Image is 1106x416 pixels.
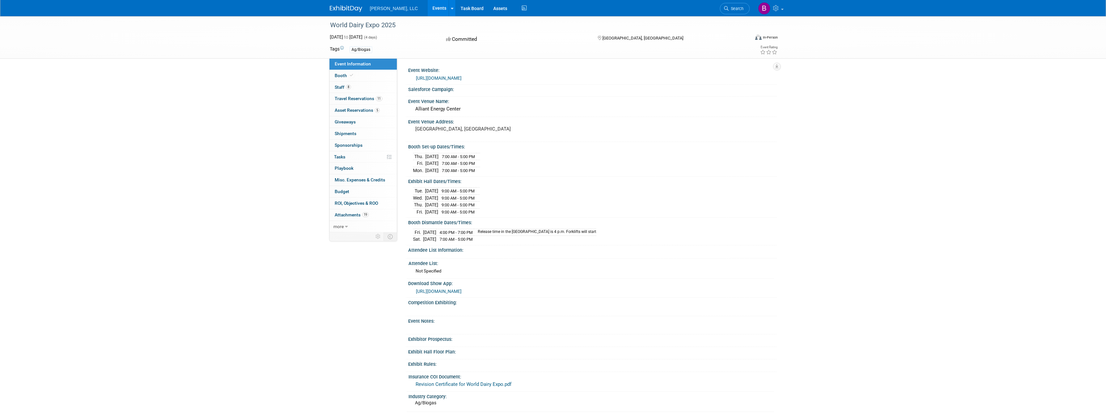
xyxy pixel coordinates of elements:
[335,177,385,182] span: Misc. Expenses & Credits
[350,74,353,77] i: Booth reservation complete
[711,34,778,43] div: Event Format
[758,2,770,15] img: Brittany Bergeron
[363,35,377,40] span: (4 days)
[425,208,438,215] td: [DATE]
[474,229,596,236] td: Release time in the [GEOGRAPHIC_DATA] is 4 p.m. Forklifts will start
[330,34,363,40] span: [DATE] [DATE]
[416,289,462,294] a: [URL][DOMAIN_NAME]
[408,392,774,400] div: Industry Category:
[346,85,351,89] span: 8
[441,196,475,201] span: 9:00 AM - 5:00 PM
[330,82,397,93] a: Staff8
[440,237,473,242] span: 7:00 AM - 5:00 PM
[408,117,776,125] div: Event Venue Address:
[330,6,362,12] img: ExhibitDay
[408,316,776,324] div: Event Notes:
[333,224,344,229] span: more
[442,161,475,166] span: 7:00 AM - 5:00 PM
[335,108,380,113] span: Asset Reservations
[413,188,425,195] td: Tue.
[413,153,425,160] td: Thu.
[763,35,778,40] div: In-Person
[335,119,356,124] span: Giveaways
[440,230,473,235] span: 4:00 PM - 7:00 PM
[416,381,511,387] a: Revision Certificate for World Dairy Expo.pdf
[413,236,423,243] td: Sat.
[375,108,380,113] span: 5
[335,96,382,101] span: Travel Reservations
[416,268,771,274] div: Not Specified
[423,229,436,236] td: [DATE]
[413,194,425,202] td: Wed.
[408,245,776,253] div: Attendee List Information:
[350,46,372,53] div: Ag/Biogas
[330,140,397,151] a: Sponsorships
[729,6,743,11] span: Search
[362,212,369,217] span: 19
[760,46,777,49] div: Event Rating
[441,202,475,207] span: 9:00 AM - 5:00 PM
[330,174,397,186] a: Misc. Expenses & Credits
[408,347,776,355] div: Exhibit Hall Floor Plan:
[330,163,397,174] a: Playbook
[330,151,397,163] a: Tasks
[335,201,378,206] span: ROI, Objectives & ROO
[442,168,475,173] span: 7:00 AM - 5:00 PM
[335,131,356,136] span: Shipments
[376,96,382,101] span: 11
[330,209,397,221] a: Attachments19
[335,189,349,194] span: Budget
[413,104,772,114] div: Alliant Energy Center
[370,6,418,11] span: [PERSON_NAME], LLC
[408,372,774,380] div: Insurance COI Document:
[425,202,438,209] td: [DATE]
[408,85,776,93] div: Salesforce Campaign:
[330,105,397,116] a: Asset Reservations5
[423,236,436,243] td: [DATE]
[408,177,776,185] div: Exhibit Hall Dates/Times:
[330,46,344,53] td: Tags
[330,186,397,197] a: Budget
[413,167,425,174] td: Mon.
[330,116,397,128] a: Giveaways
[330,93,397,104] a: Travel Reservations11
[425,153,439,160] td: [DATE]
[415,126,554,132] pre: [GEOGRAPHIC_DATA], [GEOGRAPHIC_DATA]
[330,70,397,81] a: Booth
[330,198,397,209] a: ROI, Objectives & ROO
[328,19,740,31] div: World Dairy Expo 2025
[408,65,776,74] div: Event Website:
[408,298,776,306] div: Competition Exhibiting:
[384,232,397,241] td: Toggle Event Tabs
[602,36,683,40] span: [GEOGRAPHIC_DATA], [GEOGRAPHIC_DATA]
[416,75,462,81] a: [URL][DOMAIN_NAME]
[408,359,776,367] div: Exhibit Rules:
[408,97,776,105] div: Event Venue Name:
[373,232,384,241] td: Personalize Event Tab Strip
[408,334,776,342] div: Exhibitor Prospectus:
[415,400,436,405] span: Ag/Biogas
[330,58,397,70] a: Event Information
[755,35,762,40] img: Format-Inperson.png
[413,202,425,209] td: Thu.
[335,85,351,90] span: Staff
[343,34,349,40] span: to
[441,189,475,193] span: 9:00 AM - 5:00 PM
[442,154,475,159] span: 7:00 AM - 5:00 PM
[335,212,369,217] span: Attachments
[413,229,423,236] td: Fri.
[441,210,475,214] span: 9:00 AM - 5:00 PM
[425,167,439,174] td: [DATE]
[425,194,438,202] td: [DATE]
[408,259,774,267] div: Attendee List:
[335,143,363,148] span: Sponsorships
[330,128,397,139] a: Shipments
[408,142,776,150] div: Booth Set-up Dates/Times:
[444,34,587,45] div: Committed
[335,61,371,66] span: Event Information
[413,208,425,215] td: Fri.
[330,221,397,232] a: more
[408,218,776,226] div: Booth Dismantle Dates/Times:
[425,188,438,195] td: [DATE]
[408,279,776,287] div: Download Show App:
